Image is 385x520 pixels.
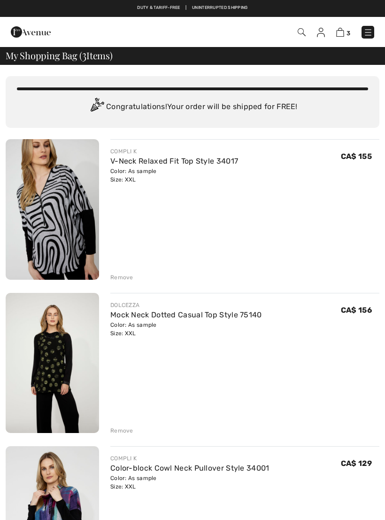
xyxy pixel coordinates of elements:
img: V-Neck Relaxed Fit Top Style 34017 [6,139,99,280]
a: Mock Neck Dotted Casual Top Style 75140 [110,310,262,319]
span: CA$ 155 [341,152,372,161]
div: DOLCEZZA [110,301,262,309]
div: COMPLI K [110,147,238,156]
div: Color: As sample Size: XXL [110,474,269,491]
a: 1ère Avenue [11,27,51,36]
div: Remove [110,273,133,282]
div: COMPLI K [110,454,269,463]
div: Color: As sample Size: XXL [110,321,262,338]
div: Color: As sample Size: XXL [110,167,238,184]
div: Remove [110,426,133,435]
a: V-Neck Relaxed Fit Top Style 34017 [110,157,238,165]
span: 3 [82,48,86,61]
img: My Info [317,28,325,37]
img: Mock Neck Dotted Casual Top Style 75140 [6,293,99,433]
img: Congratulation2.svg [87,98,106,117]
img: Search [298,28,306,36]
span: 3 [346,30,350,37]
div: Congratulations! Your order will be shipped for FREE! [17,98,368,117]
img: Shopping Bag [336,28,344,37]
span: CA$ 156 [341,306,372,315]
img: Menu [363,28,373,37]
a: Color-block Cowl Neck Pullover Style 34001 [110,464,269,473]
a: 3 [336,26,350,38]
span: My Shopping Bag ( Items) [6,51,113,60]
img: 1ère Avenue [11,23,51,41]
span: CA$ 129 [341,459,372,468]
